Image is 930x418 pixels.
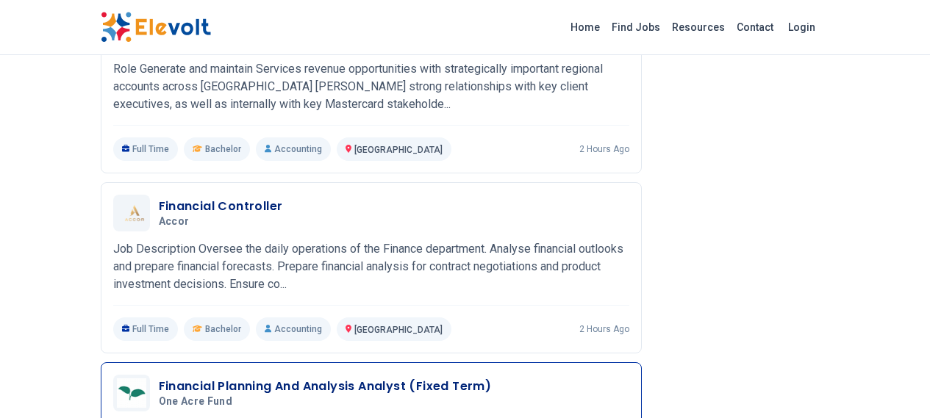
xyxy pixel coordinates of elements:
[159,395,233,408] span: One Acre Fund
[101,12,211,43] img: Elevolt
[117,378,146,408] img: One Acre Fund
[606,15,666,39] a: Find Jobs
[117,203,146,222] img: Accor
[159,378,492,395] h3: Financial Planning And Analysis Analyst (Fixed Term)
[256,317,331,341] p: Accounting
[856,347,930,418] iframe: Chat Widget
[113,195,629,341] a: AccorFinancial ControllerAccorJob Description Oversee the daily operations of the Finance departm...
[731,15,779,39] a: Contact
[565,15,606,39] a: Home
[113,317,179,341] p: Full Time
[159,215,190,228] span: Accor
[354,325,443,335] span: [GEOGRAPHIC_DATA]
[205,143,241,155] span: Bachelor
[354,145,443,155] span: [GEOGRAPHIC_DATA]
[256,137,331,161] p: Accounting
[113,137,179,161] p: Full Time
[579,323,629,335] p: 2 hours ago
[579,143,629,155] p: 2 hours ago
[159,198,283,215] h3: Financial Controller
[666,15,731,39] a: Resources
[205,323,241,335] span: Bachelor
[779,12,824,42] a: Login
[113,240,629,293] p: Job Description Oversee the daily operations of the Finance department. Analyse financial outlook...
[113,3,629,161] a: Mastercard FoundationPrincipal, Services Business Development, [GEOGRAPHIC_DATA] Cluster LeadMast...
[113,60,629,113] p: Role Generate and maintain Services revenue opportunities with strategically important regional a...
